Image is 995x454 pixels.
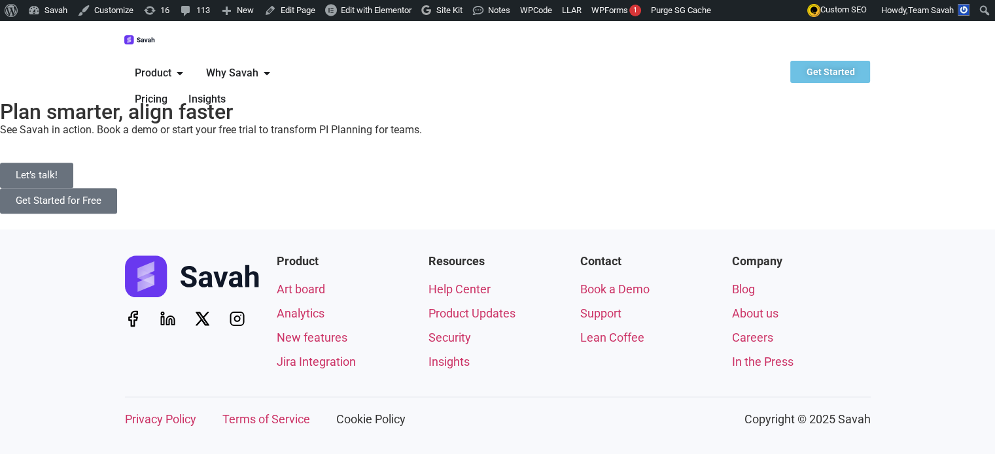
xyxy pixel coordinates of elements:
[580,329,644,346] span: Lean Coffee
[222,410,310,428] a: Terms of Service
[124,60,307,112] div: Menu Toggle
[732,280,755,298] span: Blog
[428,329,471,346] span: Security
[16,196,101,206] span: Get Started for Free
[206,65,258,81] span: Why Savah
[277,304,415,322] a: Analytics
[124,60,307,112] nav: Menu
[277,304,324,322] span: Analytics
[428,280,567,298] a: Help Center
[732,304,871,322] a: About us
[428,280,491,298] span: Help Center
[580,280,719,298] a: Book a Demo
[732,255,871,267] h4: Company
[436,5,463,15] span: Site Kit
[125,410,196,428] a: Privacy Policy
[277,329,415,346] a: New features
[806,67,854,76] span: Get Started
[580,280,650,298] span: Book a Demo
[277,255,415,267] h4: Product
[930,391,995,454] iframe: Chat Widget
[277,280,325,298] span: Art board
[732,329,773,346] span: Careers
[428,353,470,370] span: Insights
[732,329,871,346] a: Careers
[580,304,621,322] span: Support
[732,353,794,370] span: In the Press
[629,5,641,16] div: 1
[341,5,411,15] span: Edit with Elementor
[732,353,871,370] a: In the Press
[580,329,719,346] a: Lean Coffee
[790,61,870,83] a: Get Started
[428,353,567,370] a: Insights
[428,329,567,346] a: Security
[277,329,347,346] span: New features
[428,304,567,322] a: Product Updates
[908,5,954,15] span: Team Savah
[135,65,171,81] span: Product
[744,413,871,425] p: Copyright © 2025 Savah
[277,353,356,370] span: Jira Integration
[277,280,415,298] a: Art board
[580,304,719,322] a: Support
[428,304,515,322] span: Product Updates
[16,170,58,180] span: Let’s talk!
[732,304,778,322] span: About us
[428,255,567,267] h4: Resources
[135,91,167,107] a: Pricing
[277,353,415,370] a: Jira Integration
[188,91,226,107] a: Insights
[580,255,719,267] h4: Contact
[124,35,156,45] img: Logo (2)
[732,280,871,298] a: Blog
[336,410,406,428] span: Cookie Policy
